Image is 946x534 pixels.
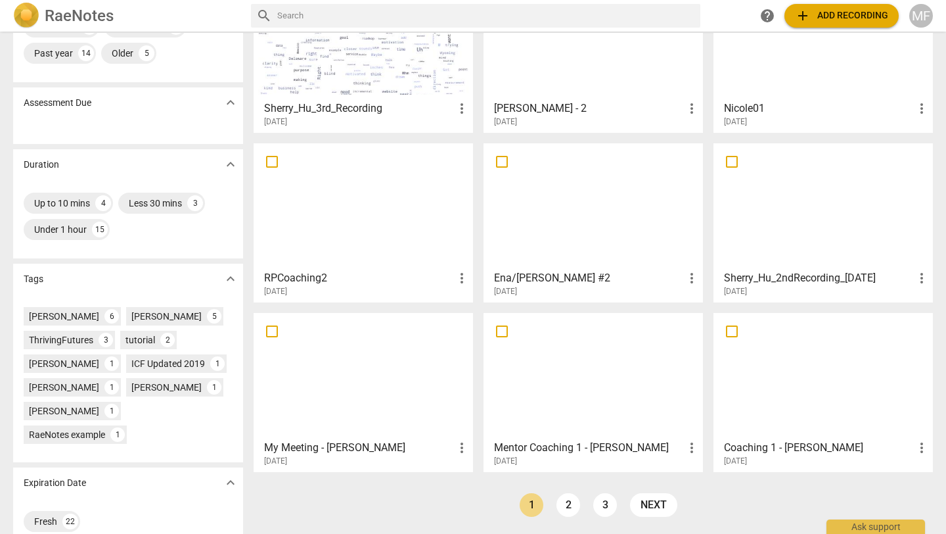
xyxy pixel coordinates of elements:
span: more_vert [914,270,930,286]
div: 15 [92,222,108,237]
button: Show more [221,473,240,493]
div: Past year [34,47,73,60]
div: 3 [187,195,203,211]
span: more_vert [454,440,470,456]
a: Coaching 1 - [PERSON_NAME][DATE] [718,318,928,466]
div: Up to 10 mins [34,197,90,210]
span: [DATE] [724,456,747,467]
a: Help [755,4,779,28]
div: 6 [104,309,119,324]
span: Add recording [795,8,888,24]
span: add [795,8,811,24]
h3: Nicole01 [724,101,914,116]
div: Fresh [34,515,57,528]
a: RPCoaching2[DATE] [258,148,468,297]
span: [DATE] [264,286,287,297]
a: next [630,493,677,517]
div: 14 [78,45,94,61]
div: ThrivingFutures [29,333,93,347]
div: 22 [62,514,78,529]
img: Logo [13,3,39,29]
span: more_vert [684,101,700,116]
span: expand_more [223,475,238,491]
h3: RPCoaching2 [264,270,454,286]
span: [DATE] [264,456,287,467]
div: Ask support [826,520,925,534]
a: My Meeting - [PERSON_NAME][DATE] [258,318,468,466]
h3: Jarrod - 2 [494,101,684,116]
div: [PERSON_NAME] [29,381,99,394]
span: [DATE] [494,456,517,467]
button: Show more [221,93,240,112]
h3: Coaching 1 - Rick Peterson [724,440,914,456]
h3: Sherry_Hu_3rd_Recording [264,101,454,116]
h3: My Meeting - Ena Peterson [264,440,454,456]
a: Ena/[PERSON_NAME] #2[DATE] [488,148,698,297]
div: RaeNotes example [29,428,105,441]
span: [DATE] [264,116,287,128]
span: more_vert [454,270,470,286]
input: Search [277,5,695,26]
h3: Mentor Coaching 1 - Corinne Reed [494,440,684,456]
div: [PERSON_NAME] [29,310,99,323]
span: more_vert [454,101,470,116]
div: ICF Updated 2019 [131,357,205,370]
div: [PERSON_NAME] [29,357,99,370]
span: [DATE] [724,286,747,297]
span: expand_more [223,271,238,287]
button: Show more [221,155,240,174]
div: 1 [110,427,125,442]
span: search [256,8,272,24]
a: LogoRaeNotes [13,3,240,29]
button: Upload [784,4,899,28]
h3: Ena/Lisa #2 [494,270,684,286]
a: Page 2 [556,493,580,517]
div: 1 [104,380,119,395]
div: [PERSON_NAME] [131,310,202,323]
div: 5 [139,45,154,61]
span: more_vert [914,101,930,116]
h2: RaeNotes [45,7,114,25]
span: [DATE] [494,116,517,128]
p: Assessment Due [24,96,91,110]
h3: Sherry_Hu_2ndRecording_2025-07-05 [724,270,914,286]
div: Older [112,47,133,60]
div: 1 [207,380,221,395]
div: 3 [99,333,113,347]
span: more_vert [914,440,930,456]
a: Page 1 is your current page [520,493,543,517]
span: more_vert [684,270,700,286]
div: Less 30 mins [129,197,182,210]
div: tutorial [125,333,155,347]
div: 2 [160,333,175,347]
p: Expiration Date [24,476,86,490]
p: Duration [24,158,59,172]
span: more_vert [684,440,700,456]
div: [PERSON_NAME] [131,381,202,394]
span: [DATE] [494,286,517,297]
div: 4 [95,195,111,211]
div: [PERSON_NAME] [29,404,99,418]
div: 1 [210,356,225,371]
span: help [759,8,775,24]
div: 1 [104,404,119,418]
p: Tags [24,272,43,286]
a: Mentor Coaching 1 - [PERSON_NAME][DATE] [488,318,698,466]
a: Page 3 [593,493,617,517]
div: 5 [207,309,221,324]
span: [DATE] [724,116,747,128]
span: expand_more [223,157,238,172]
div: Under 1 hour [34,223,87,236]
button: Show more [221,269,240,289]
div: 1 [104,356,119,371]
button: MF [909,4,933,28]
span: expand_more [223,95,238,110]
a: Sherry_Hu_2ndRecording_[DATE][DATE] [718,148,928,297]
